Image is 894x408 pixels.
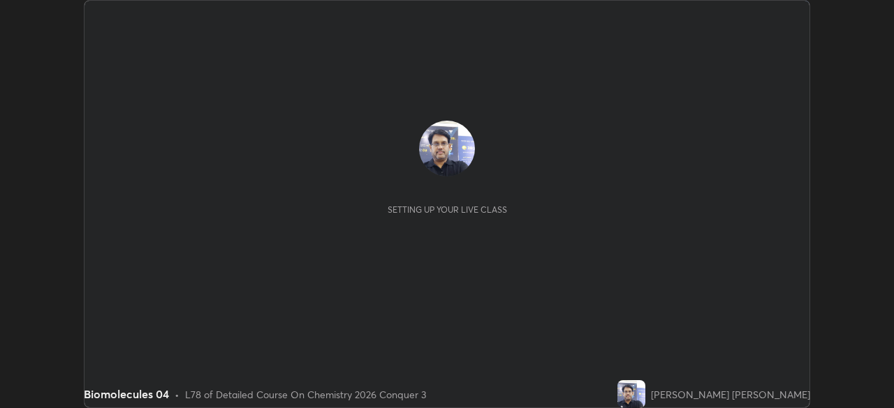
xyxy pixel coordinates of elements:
[419,121,475,176] img: 4dbd5e4e27d8441580130e5f502441a8.jpg
[617,380,645,408] img: 4dbd5e4e27d8441580130e5f502441a8.jpg
[84,386,169,402] div: Biomolecules 04
[651,387,810,402] div: [PERSON_NAME] [PERSON_NAME]
[185,387,426,402] div: L78 of Detailed Course On Chemistry 2026 Conquer 3
[388,204,507,215] div: Setting up your live class
[175,387,179,402] div: •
